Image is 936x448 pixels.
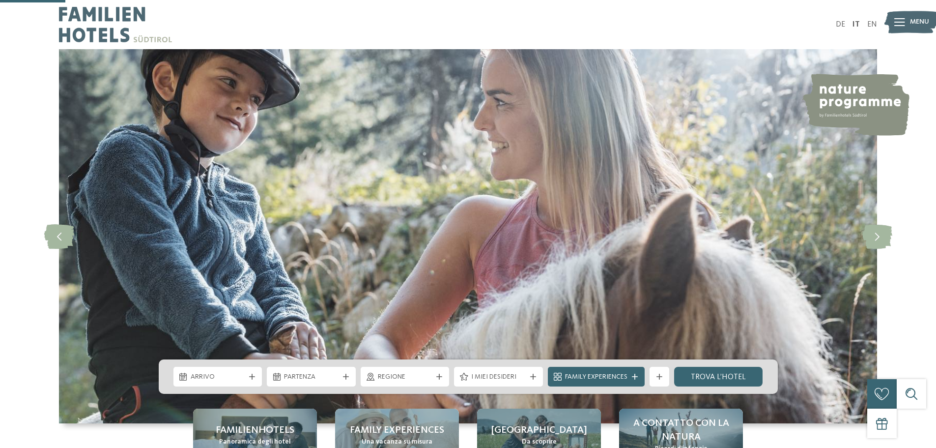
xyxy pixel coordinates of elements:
span: Una vacanza su misura [362,437,432,447]
a: DE [836,21,845,29]
span: A contatto con la natura [629,417,733,444]
span: Family Experiences [565,372,627,382]
a: trova l’hotel [674,367,763,387]
span: Menu [910,17,929,27]
span: I miei desideri [471,372,526,382]
span: Regione [378,372,432,382]
a: EN [867,21,877,29]
a: IT [852,21,860,29]
span: Partenza [284,372,339,382]
img: Family hotel Alto Adige: the happy family places! [59,49,877,423]
img: nature programme by Familienhotels Südtirol [801,74,909,136]
span: [GEOGRAPHIC_DATA] [491,423,587,437]
span: Da scoprire [522,437,557,447]
span: Arrivo [191,372,245,382]
span: Panoramica degli hotel [219,437,291,447]
span: Family experiences [350,423,444,437]
span: Familienhotels [216,423,294,437]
